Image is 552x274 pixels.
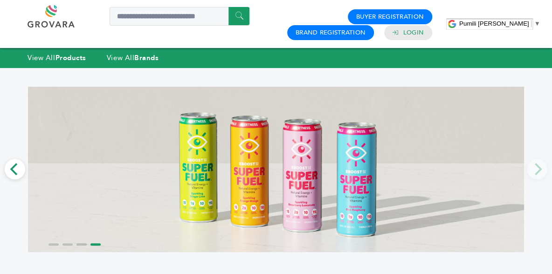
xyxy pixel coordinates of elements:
strong: Products [55,53,86,62]
a: Buyer Registration [356,13,424,21]
a: View AllProducts [28,53,86,62]
li: Page dot 4 [90,243,101,246]
a: Pumili [PERSON_NAME]​ [459,20,540,27]
input: Search a product or brand... [110,7,249,26]
strong: Brands [134,53,159,62]
img: Marketplace Top Banner 4 [28,87,524,252]
a: View AllBrands [107,53,159,62]
span: Pumili [PERSON_NAME] [459,20,529,27]
a: Brand Registration [296,28,366,37]
span: ​ [531,20,531,27]
li: Page dot 2 [62,243,73,246]
a: Login [403,28,423,37]
button: Previous [5,159,25,179]
span: ▼ [534,20,540,27]
li: Page dot 1 [48,243,59,246]
li: Page dot 3 [76,243,87,246]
